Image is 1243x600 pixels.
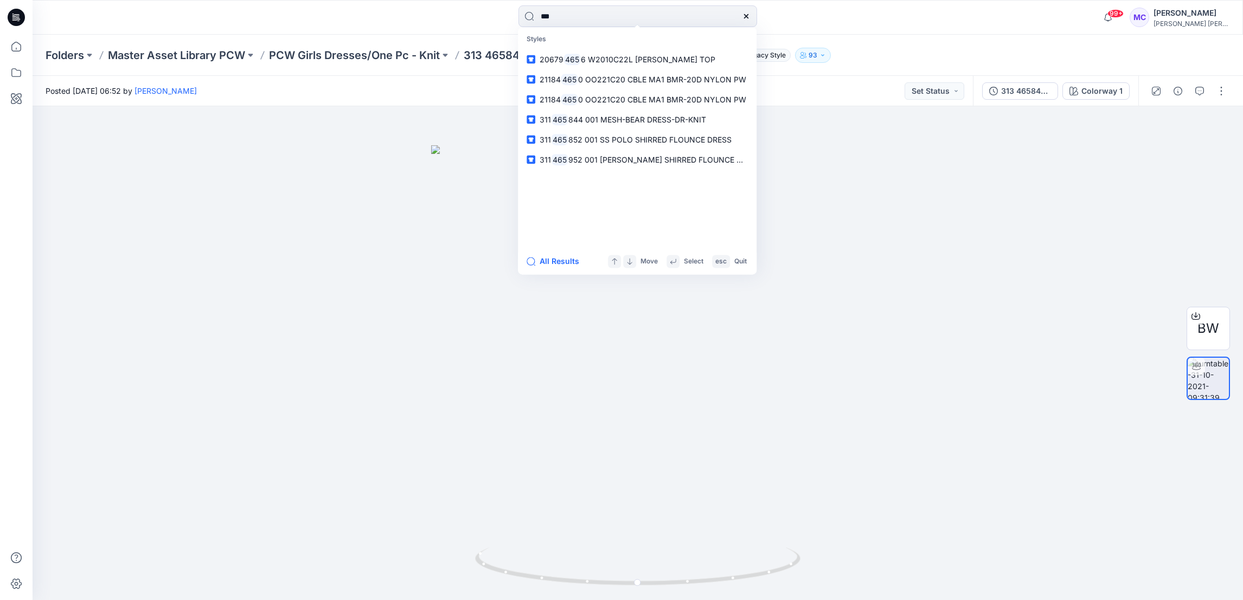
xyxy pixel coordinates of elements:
[540,55,563,64] span: 20679
[568,115,706,124] span: 844 001 MESH-BEAR DRESS-DR-KNIT
[581,55,715,64] span: 6 W2010C22L [PERSON_NAME] TOP
[540,155,551,164] span: 311
[46,48,84,63] a: Folders
[551,133,568,146] mark: 465
[464,48,736,63] p: 313 465845 001 SS POLO SHIRRED FLOUNCE DRESS
[568,135,732,144] span: 852 001 SS POLO SHIRRED FLOUNCE DRESS
[1130,8,1149,27] div: MC
[134,86,197,95] a: [PERSON_NAME]
[520,49,754,69] a: 206794656 W2010C22L [PERSON_NAME] TOP
[736,48,791,63] button: Legacy Style
[563,53,581,66] mark: 465
[520,109,754,130] a: 311465844 001 MESH-BEAR DRESS-DR-KNIT
[1169,82,1187,100] button: Details
[520,150,754,170] a: 311465952 001 [PERSON_NAME] SHIRRED FLOUNCE DRESS
[741,49,791,62] span: Legacy Style
[578,95,746,104] span: 0 OO221C20 CBLE MA1 BMR-20D NYLON PW
[1154,20,1229,28] div: [PERSON_NAME] [PERSON_NAME]
[809,49,817,61] p: 93
[551,153,568,166] mark: 465
[520,69,754,89] a: 211844650 OO221C20 CBLE MA1 BMR-20D NYLON PW
[551,113,568,126] mark: 465
[1107,9,1124,18] span: 99+
[568,155,761,164] span: 952 001 [PERSON_NAME] SHIRRED FLOUNCE DRESS
[540,75,561,84] span: 21184
[1081,85,1123,97] div: Colorway 1
[520,29,754,49] p: Styles
[684,256,703,267] p: Select
[540,135,551,144] span: 311
[520,89,754,109] a: 211844650 OO221C20 CBLE MA1 BMR-20D NYLON PW
[46,85,197,96] span: Posted [DATE] 06:52 by
[578,75,746,84] span: 0 OO221C20 CBLE MA1 BMR-20D NYLON PW
[108,48,245,63] a: Master Asset Library PCW
[1062,82,1130,100] button: Colorway 1
[540,115,551,124] span: 311
[540,95,561,104] span: 21184
[561,73,578,86] mark: 465
[715,256,727,267] p: esc
[1197,319,1219,338] span: BW
[640,256,658,267] p: Move
[561,93,578,106] mark: 465
[520,130,754,150] a: 311465852 001 SS POLO SHIRRED FLOUNCE DRESS
[269,48,440,63] a: PCW Girls Dresses/One Pc - Knit
[1188,358,1229,399] img: turntable-31-10-2021-09:31:39
[795,48,831,63] button: 93
[982,82,1058,100] button: 313 465845 001 SS POLO SHIRRED FLOUNCE DRESS
[527,255,586,268] button: All Results
[1001,85,1051,97] div: 313 465845 001 SS POLO SHIRRED FLOUNCE DRESS
[734,256,747,267] p: Quit
[1154,7,1229,20] div: [PERSON_NAME]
